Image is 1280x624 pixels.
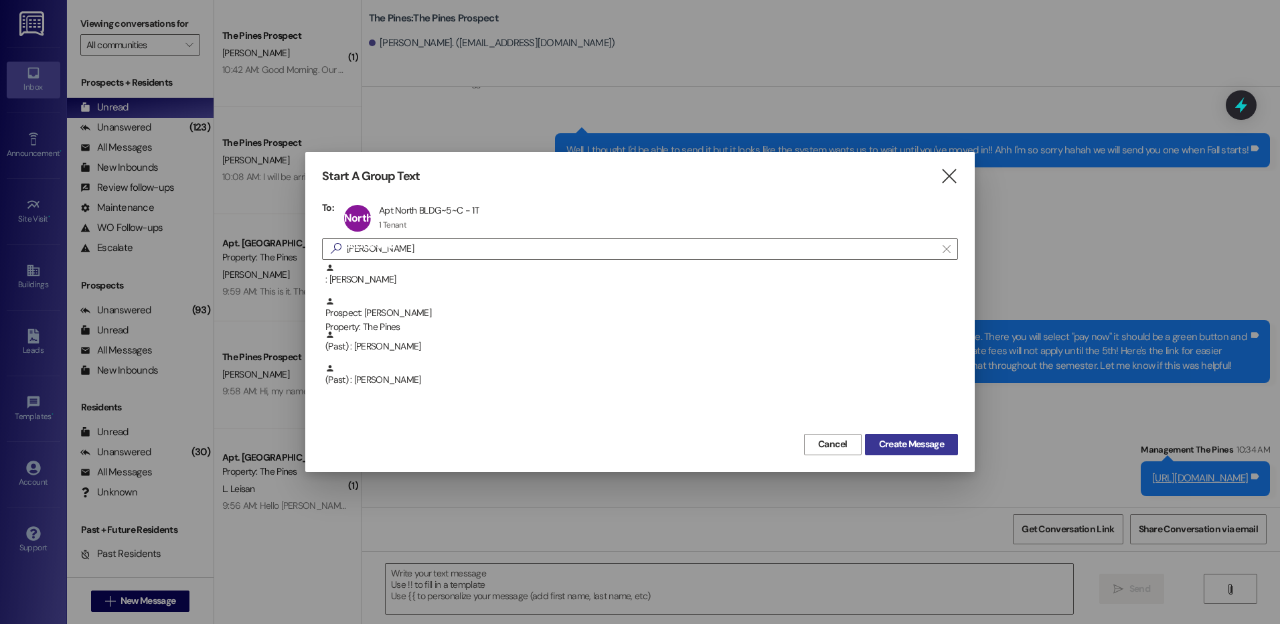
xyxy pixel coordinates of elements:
i:  [940,169,958,183]
div: Property: The Pines [325,320,958,334]
i:  [325,242,347,256]
h3: Start A Group Text [322,169,420,184]
div: (Past) : [PERSON_NAME] [322,364,958,397]
div: (Past) : [PERSON_NAME] [325,330,958,354]
span: North BLDG~5~C [344,211,395,252]
div: : [PERSON_NAME] [325,263,958,287]
input: Search for any contact or apartment [347,240,936,258]
span: Cancel [818,437,848,451]
div: 1 Tenant [379,220,406,230]
div: (Past) : [PERSON_NAME] [322,330,958,364]
div: Apt North BLDG~5~C - 1T [379,204,479,216]
div: (Past) : [PERSON_NAME] [325,364,958,387]
div: : [PERSON_NAME] [322,263,958,297]
span: Create Message [879,437,944,451]
button: Clear text [936,239,957,259]
i:  [943,244,950,254]
button: Cancel [804,434,862,455]
div: Prospect: [PERSON_NAME] [325,297,958,335]
button: Create Message [865,434,958,455]
h3: To: [322,202,334,214]
div: Prospect: [PERSON_NAME]Property: The Pines [322,297,958,330]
